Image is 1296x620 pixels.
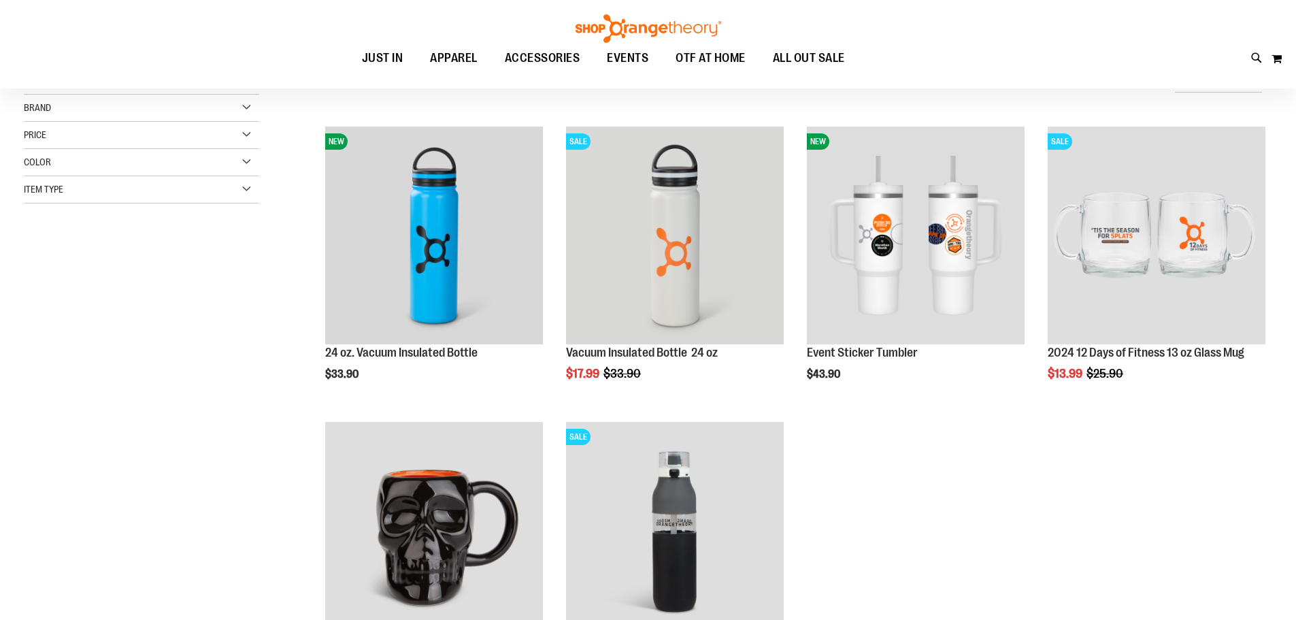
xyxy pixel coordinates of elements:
span: $43.90 [807,368,842,380]
span: $33.90 [603,367,643,380]
span: JUST IN [362,43,403,74]
img: Main image of 2024 12 Days of Fitness 13 oz Glass Mug [1048,127,1265,344]
div: product [318,120,550,415]
a: Main image of 2024 12 Days of Fitness 13 oz Glass MugSALE [1048,127,1265,346]
span: ALL OUT SALE [773,43,845,74]
span: NEW [325,133,348,150]
span: Brand [24,102,51,113]
img: Shop Orangetheory [574,14,723,43]
div: product [1041,120,1272,415]
span: Color [24,157,51,167]
a: 24 oz. Vacuum Insulated Bottle [325,346,478,359]
span: NEW [807,133,829,150]
span: $17.99 [566,367,601,380]
span: Price [24,129,46,140]
span: $33.90 [325,368,361,380]
img: OTF 40 oz. Sticker Tumbler [807,127,1025,344]
div: product [800,120,1031,415]
a: OTF 40 oz. Sticker TumblerNEW [807,127,1025,346]
span: EVENTS [607,43,648,74]
span: SALE [566,133,591,150]
span: APPAREL [430,43,478,74]
span: $25.90 [1086,367,1125,380]
span: Item Type [24,184,63,195]
img: 24 oz. Vacuum Insulated Bottle [325,127,543,344]
span: OTF AT HOME [676,43,746,74]
a: Event Sticker Tumbler [807,346,918,359]
span: SALE [566,429,591,445]
span: ACCESSORIES [505,43,580,74]
span: SALE [1048,133,1072,150]
a: Vacuum Insulated Bottle 24 ozSALE [566,127,784,346]
a: 2024 12 Days of Fitness 13 oz Glass Mug [1048,346,1244,359]
a: 24 oz. Vacuum Insulated BottleNEW [325,127,543,346]
img: Vacuum Insulated Bottle 24 oz [566,127,784,344]
a: Vacuum Insulated Bottle 24 oz [566,346,718,359]
span: $13.99 [1048,367,1084,380]
div: product [559,120,791,415]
